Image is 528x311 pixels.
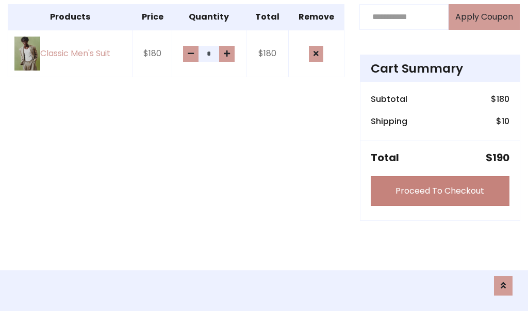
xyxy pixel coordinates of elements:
[133,4,172,30] th: Price
[371,61,509,76] h4: Cart Summary
[8,4,133,30] th: Products
[288,4,344,30] th: Remove
[371,116,407,126] h6: Shipping
[371,176,509,206] a: Proceed To Checkout
[246,30,288,77] td: $180
[133,30,172,77] td: $180
[449,4,520,30] button: Apply Coupon
[371,94,407,104] h6: Subtotal
[496,116,509,126] h6: $
[492,150,509,165] span: 190
[14,37,126,71] a: Classic Men's Suit
[246,4,288,30] th: Total
[491,94,509,104] h6: $
[502,115,509,127] span: 10
[172,4,246,30] th: Quantity
[371,151,399,164] h5: Total
[486,151,509,164] h5: $
[497,93,509,105] span: 180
